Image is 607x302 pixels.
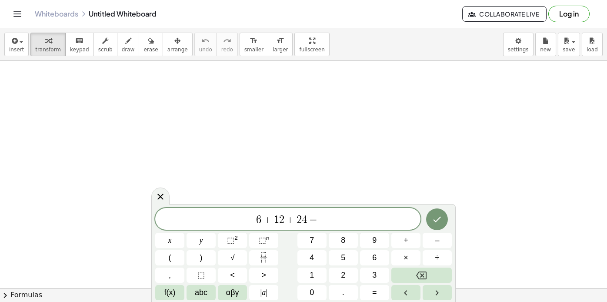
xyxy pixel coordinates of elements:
[341,235,345,246] span: 8
[297,285,327,300] button: 0
[163,33,193,56] button: arrange
[200,235,203,246] span: y
[404,252,408,264] span: ×
[426,208,448,230] button: Done
[310,235,314,246] span: 7
[9,47,24,53] span: insert
[423,285,452,300] button: Right arrow
[139,33,163,56] button: erase
[297,233,327,248] button: 7
[360,268,389,283] button: 3
[194,33,217,56] button: undoundo
[187,233,216,248] button: y
[266,235,269,241] sup: n
[582,33,603,56] button: load
[230,269,235,281] span: <
[342,287,344,299] span: .
[169,269,171,281] span: ,
[240,33,268,56] button: format_sizesmaller
[217,33,238,56] button: redoredo
[218,268,247,283] button: Less than
[164,287,176,299] span: f(x)
[435,235,439,246] span: –
[297,268,327,283] button: 1
[199,47,212,53] span: undo
[218,250,247,265] button: Square root
[268,33,293,56] button: format_sizelarger
[329,233,358,248] button: 8
[423,250,452,265] button: Divide
[249,268,278,283] button: Greater than
[360,250,389,265] button: 6
[122,47,135,53] span: draw
[302,215,307,225] span: 4
[587,47,598,53] span: load
[155,268,184,283] button: ,
[508,47,529,53] span: settings
[360,233,389,248] button: 9
[297,215,302,225] span: 2
[558,33,580,56] button: save
[249,250,278,265] button: Fraction
[200,252,203,264] span: )
[274,215,279,225] span: 1
[259,236,266,245] span: ⬚
[10,7,24,21] button: Toggle navigation
[98,47,113,53] span: scrub
[256,215,261,225] span: 6
[535,33,556,56] button: new
[155,285,184,300] button: Functions
[310,287,314,299] span: 0
[563,47,575,53] span: save
[273,47,288,53] span: larger
[35,47,61,53] span: transform
[372,235,377,246] span: 9
[187,250,216,265] button: )
[372,269,377,281] span: 3
[70,47,89,53] span: keypad
[276,36,284,46] i: format_size
[435,252,440,264] span: ÷
[195,287,207,299] span: abc
[261,215,274,225] span: +
[341,252,345,264] span: 5
[261,269,266,281] span: >
[548,6,590,22] button: Log in
[297,250,327,265] button: 4
[284,215,297,225] span: +
[230,252,235,264] span: √
[470,10,539,18] span: Collaborate Live
[341,269,345,281] span: 2
[249,285,278,300] button: Absolute value
[329,285,358,300] button: .
[391,250,420,265] button: Times
[503,33,534,56] button: settings
[260,288,262,297] span: |
[218,233,247,248] button: Squared
[260,287,267,299] span: a
[187,268,216,283] button: Placeholder
[372,252,377,264] span: 6
[250,36,258,46] i: format_size
[168,235,172,246] span: x
[201,36,210,46] i: undo
[234,235,238,241] sup: 2
[227,236,234,245] span: ⬚
[143,47,158,53] span: erase
[329,250,358,265] button: 5
[404,235,408,246] span: +
[226,287,239,299] span: αβγ
[4,33,29,56] button: insert
[540,47,551,53] span: new
[30,33,66,56] button: transform
[329,268,358,283] button: 2
[391,268,452,283] button: Backspace
[294,33,329,56] button: fullscreen
[249,233,278,248] button: Superscript
[169,252,171,264] span: (
[93,33,117,56] button: scrub
[155,233,184,248] button: x
[307,215,320,225] span: =
[244,47,263,53] span: smaller
[391,233,420,248] button: Plus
